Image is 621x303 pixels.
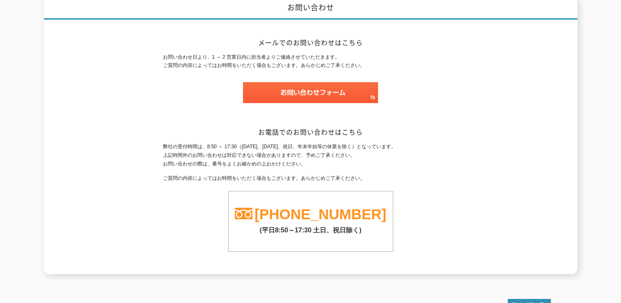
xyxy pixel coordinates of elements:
h2: メールでのお問い合わせはこちら [163,38,458,47]
p: お問い合わせ日より、1 ～ 2 営業日内に担当者よりご連絡させていただきます。 ご質問の内容によってはお時間をいただく場合もございます。あらかじめご了承ください。 [163,53,458,70]
img: お問い合わせフォーム [243,82,378,103]
h2: お電話でのお問い合わせはこちら [163,128,458,136]
p: ご質問の内容によってはお時間をいただく場合もございます。あらかじめご了承ください。 [163,174,458,183]
p: (平日8:50～17:30 土日、祝日除く) [229,222,393,235]
p: 弊社の受付時間は、8:50 ～ 17:30（[DATE]、[DATE]、祝日、年末年始等の休業を除く）となっています。 上記時間外のお問い合わせは対応できない場合がありますので、予めご了承くださ... [163,142,458,168]
a: お問い合わせフォーム [243,96,378,101]
a: [PHONE_NUMBER] [254,206,386,222]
